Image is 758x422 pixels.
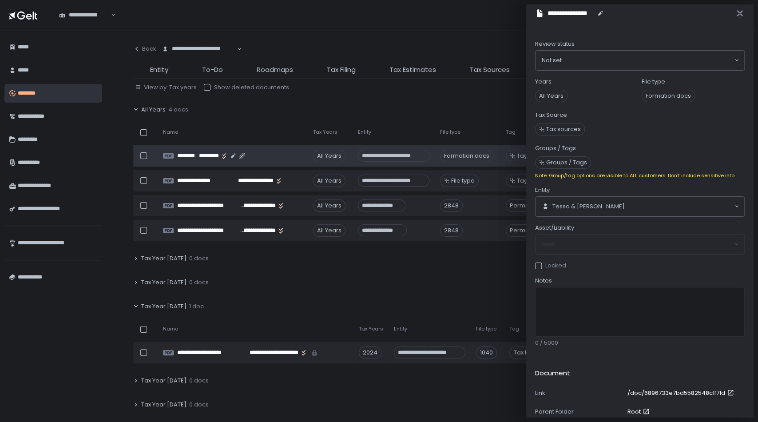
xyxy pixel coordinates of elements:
span: To-Do [202,65,223,75]
span: 0 docs [189,279,209,287]
div: Search for option [156,40,242,58]
span: Tax Year [DATE] [141,255,187,263]
span: Tax Years [359,326,383,332]
span: Entity [358,129,371,135]
input: Search for option [625,202,734,211]
span: Tag [517,177,528,185]
a: Root [627,408,651,416]
div: All Years [313,199,345,212]
label: Tax Source [535,111,567,119]
span: Tax Year [DATE] [141,279,187,287]
h2: Document [535,368,570,378]
span: Formation docs [642,90,695,102]
label: Years [535,78,552,86]
div: 1040 [476,346,497,359]
span: Entity [150,65,168,75]
span: Tag [517,152,528,160]
span: Permanent [506,224,546,237]
span: Tax Sources [470,65,510,75]
div: Link [535,389,624,397]
span: Groups / Tags [546,159,587,167]
span: Tax Year [DATE] [141,377,187,385]
span: Asset/Liability [535,224,574,232]
span: 4 docs [168,106,188,114]
span: 0 docs [189,401,209,409]
span: Not set [542,56,562,65]
span: File type [451,177,475,185]
span: Tax Years [313,129,337,135]
span: Tax sources [546,125,581,133]
div: 0 / 5000 [535,339,745,347]
span: Tax Year [DATE] [141,401,187,409]
div: Search for option [536,197,744,216]
input: Search for option [162,53,236,62]
span: File type [440,129,460,135]
div: Back [133,45,156,53]
span: Review status [535,40,575,48]
label: File type [642,78,665,86]
span: File type [476,326,496,332]
span: Notes [535,277,552,285]
span: Tag [506,129,516,135]
span: Tax Year [DATE] [141,303,187,311]
span: Tag [509,326,519,332]
span: Permanent [506,199,546,212]
span: 0 docs [189,377,209,385]
div: All Years [313,150,345,162]
span: All Years [141,106,166,114]
span: 0 docs [189,255,209,263]
span: Entity [535,186,550,194]
span: Name [163,129,178,135]
span: Entity [394,326,407,332]
input: Search for option [562,56,734,65]
span: Tax Filing [327,65,356,75]
span: 1 doc [189,303,204,311]
span: Tax Filings [509,346,546,359]
span: Tessa & [PERSON_NAME] [552,203,625,211]
label: Groups / Tags [535,144,576,152]
div: Note: Group/tag options are visible to ALL customers. Don't include sensitive info [535,172,745,179]
span: Roadmaps [257,65,293,75]
span: All Years [535,90,568,102]
div: All Years [313,175,345,187]
div: 2848 [440,199,463,212]
input: Search for option [59,19,110,28]
div: Search for option [53,6,115,24]
button: Back [133,40,156,58]
div: 2024 [359,346,381,359]
div: Search for option [536,51,744,70]
span: Name [163,326,178,332]
div: Parent Folder [535,408,624,416]
button: View by: Tax years [135,84,197,92]
div: 2848 [440,224,463,237]
div: Formation docs [440,150,493,162]
span: Tax Estimates [389,65,436,75]
div: All Years [313,224,345,237]
a: /doc/6896733e7bd5582548c1f71d [627,389,736,397]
